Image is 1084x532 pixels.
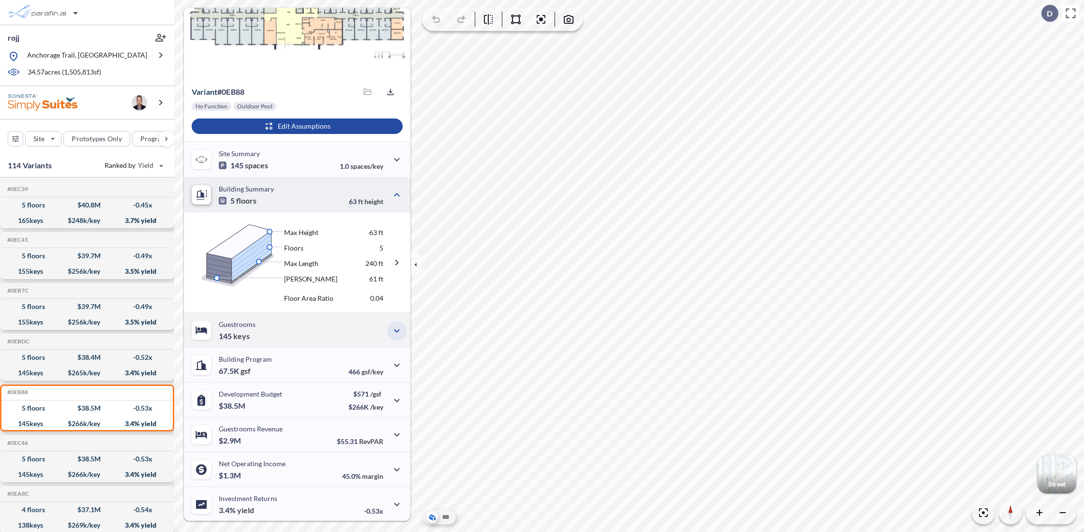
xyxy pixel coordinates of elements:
p: -0.53x [364,507,383,515]
img: Switcher Image [1038,455,1076,493]
p: 145 [219,331,250,341]
p: Anchorage Trail, [GEOGRAPHIC_DATA] [27,50,147,62]
p: Building Summary [219,185,274,193]
h5: Click to copy the code [5,389,28,396]
p: rojj [8,32,19,43]
p: 114 Variants [8,160,52,171]
p: 63 [349,197,383,206]
p: Site [33,134,45,144]
span: yield [237,505,254,515]
p: Guestrooms [219,320,256,328]
p: Outdoor Pool [237,103,272,110]
p: $571 [348,390,383,398]
h5: Click to copy the code [5,440,28,446]
p: [PERSON_NAME] [284,274,337,282]
p: Building Program [219,355,272,363]
p: 45.0% [342,472,383,480]
p: 466 [348,368,383,376]
p: 5 [219,196,256,206]
img: floors image [196,224,282,287]
p: 1.0 [340,162,383,170]
p: $1.3M [219,471,242,480]
p: 240 ft [365,258,383,266]
span: ft [358,197,363,206]
p: $38.5M [219,401,247,411]
span: /key [370,403,383,411]
p: 145 [219,161,268,170]
p: 34.57 acres ( 1,505,813 sf) [28,67,101,78]
p: Street [1048,480,1066,488]
button: Site Plan [440,511,452,523]
span: Variant [192,87,217,96]
span: keys [233,331,250,341]
span: gsf/key [361,368,383,376]
h5: Click to copy the code [5,490,29,497]
p: 0.04 [370,293,383,301]
p: D [1047,9,1053,18]
button: Aerial View [426,511,438,523]
p: Program [140,134,167,144]
button: Edit Assumptions [192,118,403,134]
button: Prototypes Only [63,131,130,147]
button: Ranked by Yield [97,158,169,173]
p: $55.31 [337,437,383,445]
p: # 0eb88 [192,87,244,97]
p: Site Summary [219,149,260,158]
span: Yield [138,161,154,170]
img: BrandImage [8,94,77,111]
p: Floor Area Ratio [284,293,333,301]
p: 67.5K [219,366,251,376]
h5: Click to copy the code [5,338,30,345]
p: 3.4% [219,505,254,515]
span: floors [236,196,256,206]
p: Edit Assumptions [278,121,331,131]
p: Floors [284,243,303,251]
p: $266K [348,403,383,411]
button: Program [132,131,184,147]
span: gsf [241,366,251,376]
span: /gsf [370,390,381,398]
p: 5 [379,243,383,251]
p: Guestrooms Revenue [219,425,283,433]
p: $2.9M [219,436,242,445]
p: 61 ft [369,274,383,282]
p: No Function [196,103,227,110]
p: Max Length [284,258,318,266]
p: Investment Returns [219,494,277,502]
span: margin [362,472,383,480]
span: height [364,197,383,206]
h5: Click to copy the code [5,287,29,294]
button: Site [25,131,61,147]
span: spaces [245,161,268,170]
span: spaces/key [350,162,383,170]
img: user logo [132,95,147,110]
p: 63 ft [369,227,383,236]
span: RevPAR [359,437,383,445]
h5: Click to copy the code [5,236,28,243]
p: Max Height [284,227,318,236]
p: Net Operating Income [219,459,286,468]
p: Development Budget [219,390,282,398]
button: Switcher ImageStreet [1038,455,1076,493]
h5: Click to copy the code [5,186,28,192]
p: Prototypes Only [72,134,122,144]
